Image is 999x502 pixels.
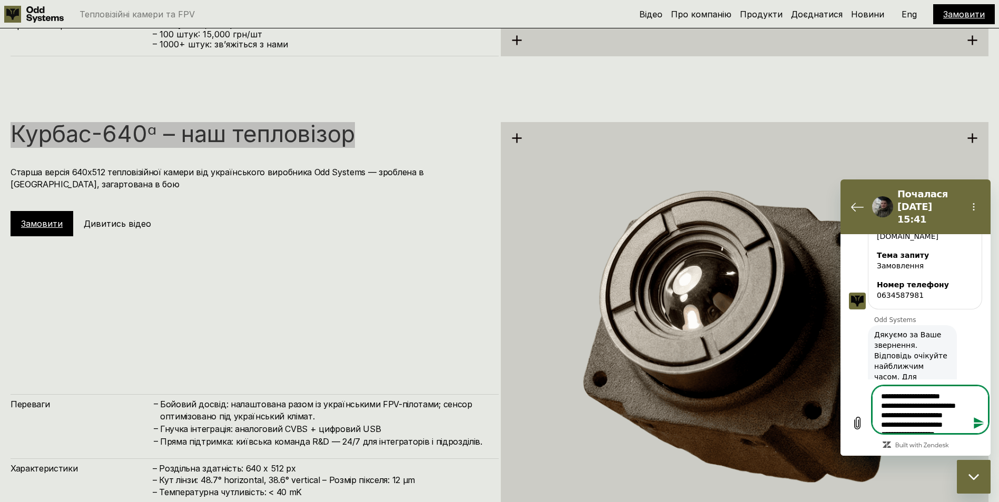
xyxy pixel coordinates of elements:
[160,398,488,422] h4: Бойовий досвід: налаштована разом із українськими FPV-пілотами; сенсор оптимізовано під українськ...
[671,9,731,19] a: Про компанію
[6,233,27,254] button: Передати файл
[84,218,151,229] h5: Дивитись відео
[11,398,153,410] h4: Переваги
[11,166,488,190] h4: Старша версія 640х512 тепловізійної камери від українського виробника Odd Systems — зроблена в [G...
[80,10,195,18] p: Тепловізійні камери та FPV
[840,179,991,456] iframe: Вікно повідомлень
[740,9,783,19] a: Продукти
[902,10,917,18] p: Eng
[160,423,488,435] h4: Гнучка інтеграція: аналоговий CVBS + цифровий USB
[29,146,114,291] span: Дякуємо за Ваше звернення. Відповідь очікуйте найближчим часом. Для безперервної комунікації напи...
[639,9,662,19] a: Відео
[154,398,158,409] h4: –
[943,9,985,19] a: Замовити
[11,122,488,145] h1: Курбас-640ᵅ – наш тепловізор
[153,39,488,49] p: – ⁠1000+ штук: звʼяжіться з нами
[154,435,158,447] h4: –
[851,9,884,19] a: Новини
[11,463,153,474] h4: Характеристики
[153,463,488,498] h4: – Роздільна здатність: 640 x 512 px – Кут лінзи: 48.7° horizontal, 38.6° vertical – Розмір піксел...
[55,263,108,270] a: Створено з допомогою Zendesk: відвідайте вебсайт Zendesk у новій вкладці
[153,29,488,39] p: – 100 штук: 15,000 грн/шт
[127,233,148,254] button: Надіслати повідомлення
[957,460,991,494] iframe: Кнопка для запуску вікна повідомлень, розмова триває
[791,9,843,19] a: Доєднатися
[160,436,488,447] h4: Пряма підтримка: київська команда R&D — 24/7 для інтеграторів і підрозділів.
[21,218,63,229] a: Замовити
[154,423,158,434] h4: –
